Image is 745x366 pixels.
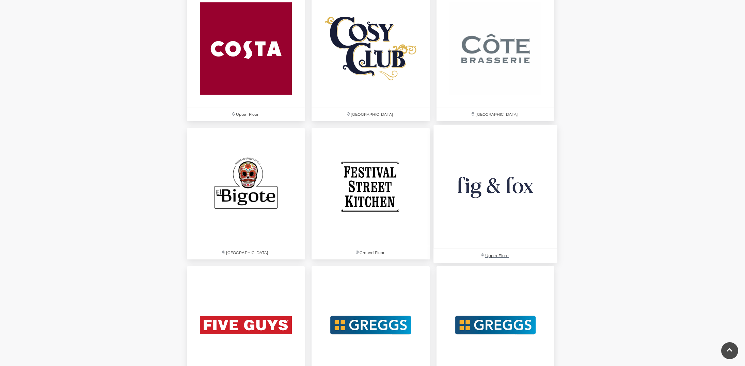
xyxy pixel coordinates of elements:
p: [GEOGRAPHIC_DATA] [437,108,554,121]
a: [GEOGRAPHIC_DATA] [184,125,308,263]
p: [GEOGRAPHIC_DATA] [312,108,429,121]
p: Ground Floor [312,246,429,259]
a: Ground Floor [308,125,433,263]
p: [GEOGRAPHIC_DATA] [187,246,305,259]
a: Upper Floor [430,121,561,267]
p: Upper Floor [187,108,305,121]
p: Upper Floor [433,249,557,263]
